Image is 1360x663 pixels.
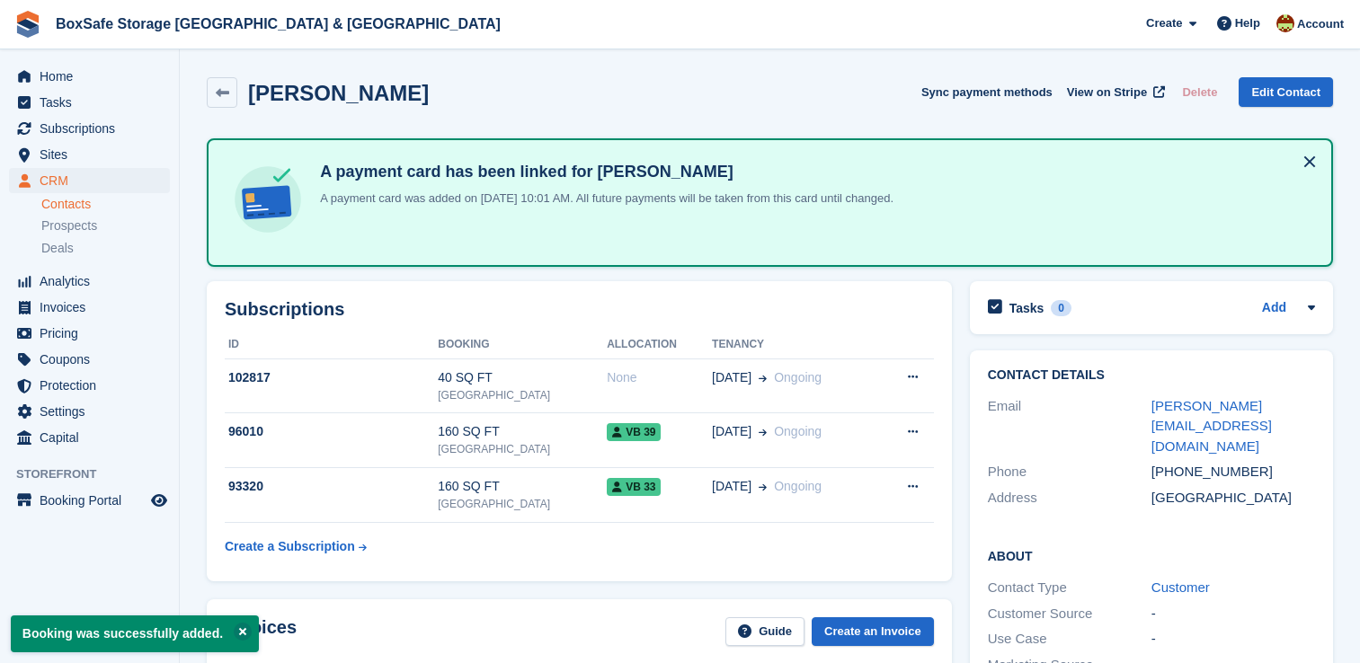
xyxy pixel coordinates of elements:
span: Pricing [40,321,147,346]
span: Ongoing [774,424,822,438]
a: BoxSafe Storage [GEOGRAPHIC_DATA] & [GEOGRAPHIC_DATA] [49,9,508,39]
a: menu [9,116,170,141]
a: Customer [1151,579,1210,595]
span: View on Stripe [1067,84,1147,102]
a: Create a Subscription [225,530,367,563]
span: Deals [41,240,74,257]
div: 96010 [225,422,438,441]
a: menu [9,373,170,398]
a: menu [9,347,170,372]
div: [GEOGRAPHIC_DATA] [438,441,607,457]
div: Phone [988,462,1151,482]
a: Guide [725,617,804,647]
div: [GEOGRAPHIC_DATA] [438,496,607,512]
a: menu [9,142,170,167]
a: menu [9,425,170,450]
a: Prospects [41,217,170,235]
h2: Subscriptions [225,299,934,320]
a: Contacts [41,196,170,213]
a: [PERSON_NAME][EMAIL_ADDRESS][DOMAIN_NAME] [1151,398,1272,454]
span: Subscriptions [40,116,147,141]
a: Deals [41,239,170,258]
span: Ongoing [774,370,822,385]
img: card-linked-ebf98d0992dc2aeb22e95c0e3c79077019eb2392cfd83c6a337811c24bc77127.svg [230,162,306,237]
div: [GEOGRAPHIC_DATA] [1151,488,1315,508]
h2: Invoices [225,617,297,647]
th: ID [225,331,438,359]
div: [GEOGRAPHIC_DATA] [438,387,607,403]
div: - [1151,629,1315,650]
h2: Tasks [1009,300,1044,316]
span: VB 39 [607,423,661,441]
h2: [PERSON_NAME] [248,81,429,105]
h2: Contact Details [988,368,1315,383]
span: Capital [40,425,147,450]
span: Sites [40,142,147,167]
a: Create an Invoice [812,617,934,647]
span: Settings [40,399,147,424]
p: A payment card was added on [DATE] 10:01 AM. All future payments will be taken from this card unt... [313,190,893,208]
div: 160 SQ FT [438,477,607,496]
div: 40 SQ FT [438,368,607,387]
div: 160 SQ FT [438,422,607,441]
span: Create [1146,14,1182,32]
a: View on Stripe [1060,77,1169,107]
th: Booking [438,331,607,359]
h2: About [988,546,1315,564]
img: Kim [1276,14,1294,32]
a: Preview store [148,490,170,511]
a: Add [1262,298,1286,319]
span: VB 33 [607,478,661,496]
div: [PHONE_NUMBER] [1151,462,1315,482]
span: Prospects [41,217,97,234]
a: menu [9,399,170,424]
span: Storefront [16,465,179,483]
button: Sync payment methods [921,77,1053,107]
div: 102817 [225,368,438,387]
a: Edit Contact [1239,77,1333,107]
p: Booking was successfully added. [11,615,259,652]
span: [DATE] [712,368,751,387]
span: Invoices [40,295,147,320]
a: menu [9,321,170,346]
span: Booking Portal [40,488,147,513]
span: Coupons [40,347,147,372]
div: Address [988,488,1151,508]
span: Analytics [40,269,147,294]
div: Create a Subscription [225,537,355,556]
th: Allocation [607,331,712,359]
div: None [607,368,712,387]
div: 93320 [225,477,438,496]
span: Protection [40,373,147,398]
span: [DATE] [712,422,751,441]
span: [DATE] [712,477,751,496]
div: - [1151,604,1315,624]
a: menu [9,168,170,193]
span: CRM [40,168,147,193]
th: Tenancy [712,331,877,359]
a: menu [9,90,170,115]
div: Email [988,396,1151,457]
span: Help [1235,14,1260,32]
h4: A payment card has been linked for [PERSON_NAME] [313,162,893,182]
a: menu [9,64,170,89]
span: Home [40,64,147,89]
div: Customer Source [988,604,1151,624]
button: Delete [1175,77,1224,107]
div: Use Case [988,629,1151,650]
a: menu [9,295,170,320]
div: Contact Type [988,578,1151,598]
a: menu [9,269,170,294]
span: Ongoing [774,479,822,493]
span: Account [1297,15,1344,33]
div: 0 [1051,300,1071,316]
a: menu [9,488,170,513]
span: Tasks [40,90,147,115]
img: stora-icon-8386f47178a22dfd0bd8f6a31ec36ba5ce8667c1dd55bd0f319d3a0aa187defe.svg [14,11,41,38]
